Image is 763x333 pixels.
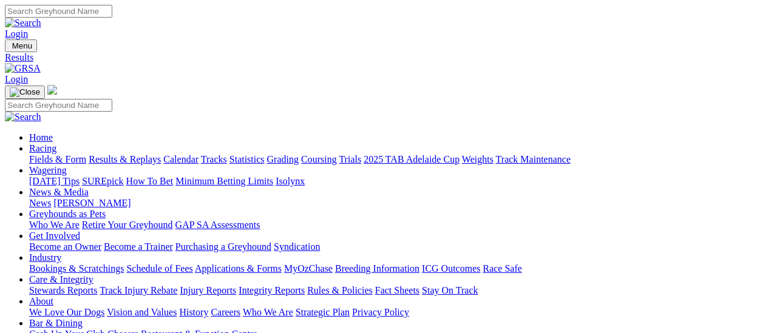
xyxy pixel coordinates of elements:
[335,263,419,274] a: Breeding Information
[29,285,97,295] a: Stewards Reports
[180,285,236,295] a: Injury Reports
[422,263,480,274] a: ICG Outcomes
[195,263,282,274] a: Applications & Forms
[29,252,61,263] a: Industry
[5,5,112,18] input: Search
[29,274,93,284] a: Care & Integrity
[5,112,41,123] img: Search
[104,241,173,252] a: Become a Trainer
[483,263,521,274] a: Race Safe
[5,18,41,29] img: Search
[29,165,67,175] a: Wagering
[29,263,124,274] a: Bookings & Scratchings
[496,154,571,164] a: Track Maintenance
[267,154,299,164] a: Grading
[201,154,227,164] a: Tracks
[29,220,758,230] div: Greyhounds as Pets
[364,154,459,164] a: 2025 TAB Adelaide Cup
[10,87,40,97] img: Close
[29,318,83,328] a: Bar & Dining
[422,285,478,295] a: Stay On Track
[179,307,208,317] a: History
[29,176,80,186] a: [DATE] Tips
[126,263,192,274] a: Schedule of Fees
[296,307,350,317] a: Strategic Plan
[307,285,373,295] a: Rules & Policies
[29,132,53,143] a: Home
[82,220,173,230] a: Retire Your Greyhound
[29,198,758,209] div: News & Media
[352,307,409,317] a: Privacy Policy
[229,154,265,164] a: Statistics
[29,209,106,219] a: Greyhounds as Pets
[175,220,260,230] a: GAP SA Assessments
[29,285,758,296] div: Care & Integrity
[301,154,337,164] a: Coursing
[5,86,45,99] button: Toggle navigation
[29,176,758,187] div: Wagering
[5,74,28,84] a: Login
[276,176,305,186] a: Isolynx
[29,198,51,208] a: News
[126,176,174,186] a: How To Bet
[339,154,361,164] a: Trials
[12,41,32,50] span: Menu
[29,187,89,197] a: News & Media
[5,52,758,63] a: Results
[5,99,112,112] input: Search
[274,241,320,252] a: Syndication
[163,154,198,164] a: Calendar
[5,39,37,52] button: Toggle navigation
[29,307,758,318] div: About
[243,307,293,317] a: Who We Are
[29,241,758,252] div: Get Involved
[29,307,104,317] a: We Love Our Dogs
[211,307,240,317] a: Careers
[29,263,758,274] div: Industry
[29,154,86,164] a: Fields & Form
[462,154,493,164] a: Weights
[284,263,333,274] a: MyOzChase
[29,143,56,153] a: Racing
[29,241,101,252] a: Become an Owner
[29,296,53,306] a: About
[53,198,131,208] a: [PERSON_NAME]
[89,154,161,164] a: Results & Replays
[5,29,28,39] a: Login
[29,220,80,230] a: Who We Are
[375,285,419,295] a: Fact Sheets
[47,85,57,95] img: logo-grsa-white.png
[5,63,41,74] img: GRSA
[175,241,271,252] a: Purchasing a Greyhound
[239,285,305,295] a: Integrity Reports
[107,307,177,317] a: Vision and Values
[29,230,80,241] a: Get Involved
[175,176,273,186] a: Minimum Betting Limits
[29,154,758,165] div: Racing
[100,285,177,295] a: Track Injury Rebate
[82,176,123,186] a: SUREpick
